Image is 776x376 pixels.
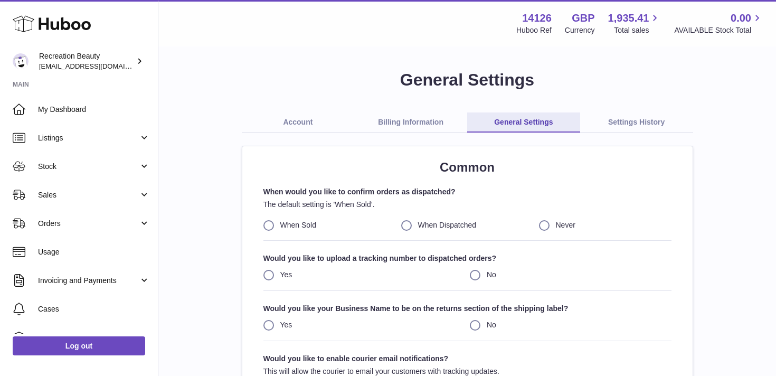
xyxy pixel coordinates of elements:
label: Yes [263,270,465,280]
span: Stock [38,162,139,172]
h1: General Settings [175,69,759,91]
label: Yes [263,320,465,330]
a: Account [242,112,355,133]
label: No [470,320,671,330]
div: Currency [565,25,595,35]
p: The default setting is 'When Sold’. [263,200,671,210]
label: No [470,270,671,280]
div: Recreation Beauty [39,51,134,71]
strong: GBP [572,11,594,25]
span: Total sales [614,25,661,35]
span: Channels [38,333,150,343]
a: General Settings [467,112,580,133]
label: Never [539,220,671,230]
h2: Common [263,159,671,176]
strong: When would you like to confirm orders as dispatched? [263,187,671,197]
span: My Dashboard [38,105,150,115]
strong: Would you like your Business Name to be on the returns section of the shipping label? [263,304,671,314]
span: 0.00 [731,11,751,25]
span: Sales [38,190,139,200]
img: barney@recreationbeauty.com [13,53,29,69]
span: Invoicing and Payments [38,276,139,286]
strong: Would you like to upload a tracking number to dispatched orders? [263,253,671,264]
a: Settings History [580,112,693,133]
span: 1,935.41 [608,11,649,25]
span: AVAILABLE Stock Total [674,25,763,35]
strong: 14126 [522,11,552,25]
label: When Sold [263,220,396,230]
a: Billing Information [354,112,467,133]
a: 0.00 AVAILABLE Stock Total [674,11,763,35]
label: When Dispatched [401,220,534,230]
a: Log out [13,336,145,355]
strong: Would you like to enable courier email notifications? [263,354,671,364]
div: Huboo Ref [516,25,552,35]
span: Listings [38,133,139,143]
span: Cases [38,304,150,314]
span: Usage [38,247,150,257]
a: 1,935.41 Total sales [608,11,661,35]
span: Orders [38,219,139,229]
span: [EMAIL_ADDRESS][DOMAIN_NAME] [39,62,155,70]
